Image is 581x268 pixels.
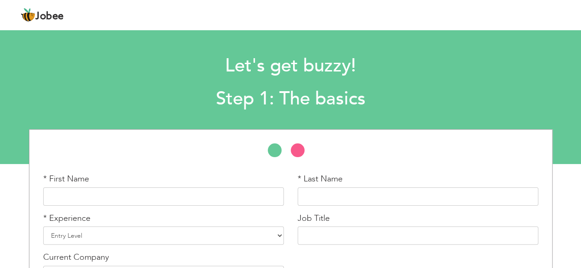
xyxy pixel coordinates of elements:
label: Job Title [298,213,330,224]
label: * First Name [43,173,89,185]
img: jobee.io [21,8,35,22]
label: Current Company [43,252,109,263]
h1: Let's get buzzy! [79,54,502,78]
label: * Experience [43,213,90,224]
h2: Step 1: The basics [79,87,502,111]
span: Jobee [35,11,64,22]
label: * Last Name [298,173,343,185]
